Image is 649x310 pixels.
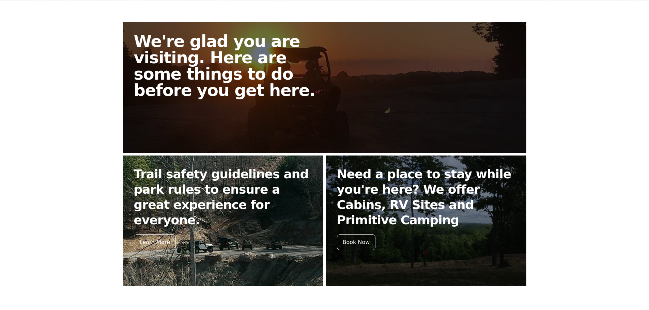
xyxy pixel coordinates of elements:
a: We're glad you are visiting. Here are some things to do before you get here. [123,22,526,153]
div: Book Now [337,234,376,250]
a: Trail safety guidelines and park rules to ensure a great experience for everyone. Learn More [123,156,323,286]
h2: Need a place to stay while you're here? We offer Cabins, RV Sites and Primitive Camping [337,166,515,228]
a: Need a place to stay while you're here? We offer Cabins, RV Sites and Primitive Camping Book Now [326,156,526,286]
h2: Trail safety guidelines and park rules to ensure a great experience for everyone. [134,166,312,228]
h2: We're glad you are visiting. Here are some things to do before you get here. [134,33,330,98]
div: Learn More [134,234,176,250]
